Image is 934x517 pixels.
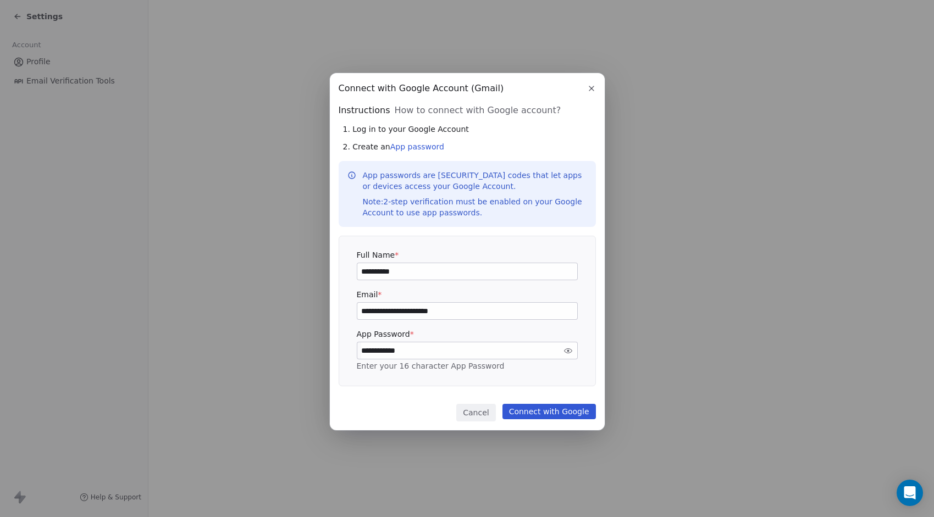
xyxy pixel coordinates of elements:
span: Enter your 16 character App Password [357,362,505,370]
span: 2. Create an [343,141,445,152]
label: Full Name [357,249,578,260]
p: App passwords are [SECURITY_DATA] codes that let apps or devices access your Google Account. [363,170,587,218]
span: How to connect with Google account? [394,104,561,117]
label: Email [357,289,578,300]
span: Instructions [339,104,390,117]
span: Note: [363,197,384,206]
button: Connect with Google [502,404,596,419]
span: 1. Log in to your Google Account [343,124,469,135]
a: App password [390,142,444,151]
label: App Password [357,329,578,340]
button: Cancel [456,404,495,421]
div: 2-step verification must be enabled on your Google Account to use app passwords. [363,196,587,218]
span: Connect with Google Account (Gmail) [339,82,504,95]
